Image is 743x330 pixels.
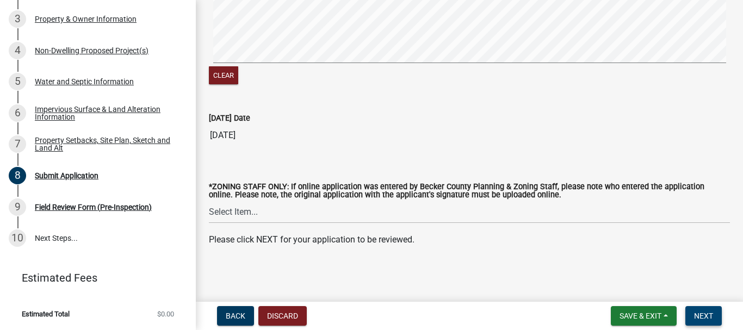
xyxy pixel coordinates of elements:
[9,229,26,247] div: 10
[209,233,730,246] p: Please click NEXT for your application to be reviewed.
[217,306,254,326] button: Back
[9,42,26,59] div: 4
[9,267,178,289] a: Estimated Fees
[35,47,148,54] div: Non-Dwelling Proposed Project(s)
[35,203,152,211] div: Field Review Form (Pre-Inspection)
[35,78,134,85] div: Water and Septic Information
[685,306,722,326] button: Next
[209,183,730,199] label: *ZONING STAFF ONLY: If online application was entered by Becker County Planning & Zoning Staff, p...
[9,198,26,216] div: 9
[611,306,677,326] button: Save & Exit
[35,136,178,152] div: Property Setbacks, Site Plan, Sketch and Land Alt
[9,73,26,90] div: 5
[9,135,26,153] div: 7
[35,15,137,23] div: Property & Owner Information
[35,172,98,179] div: Submit Application
[694,312,713,320] span: Next
[22,310,70,317] span: Estimated Total
[157,310,174,317] span: $0.00
[209,66,238,84] button: Clear
[258,306,307,326] button: Discard
[9,10,26,28] div: 3
[620,312,661,320] span: Save & Exit
[9,104,26,122] div: 6
[35,105,178,121] div: Impervious Surface & Land Alteration Information
[9,167,26,184] div: 8
[226,312,245,320] span: Back
[209,115,250,122] label: [DATE] Date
